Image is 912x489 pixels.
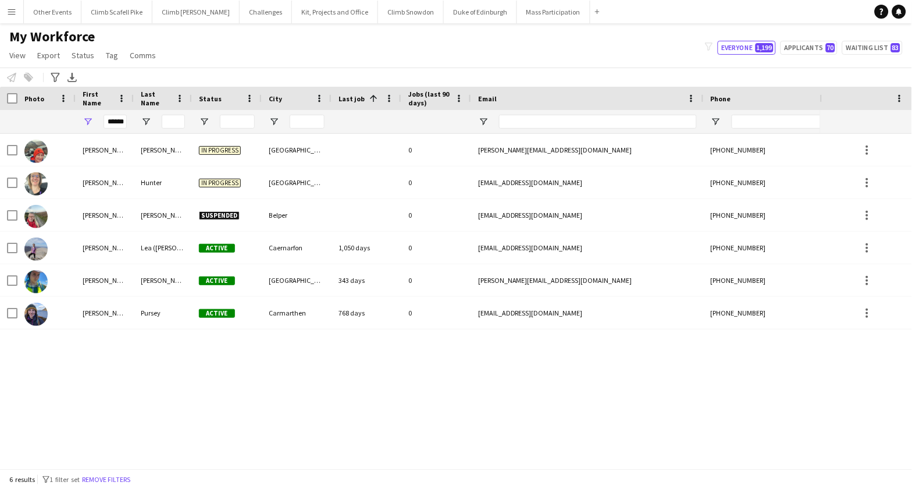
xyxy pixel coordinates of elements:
button: Climb Snowdon [378,1,444,23]
div: [PERSON_NAME] [76,264,134,296]
div: [PERSON_NAME] [76,134,134,166]
button: Open Filter Menu [478,116,489,127]
span: In progress [199,179,241,187]
div: 1,050 days [332,232,401,264]
div: 0 [401,297,471,329]
button: Other Events [24,1,81,23]
span: Tag [106,50,118,61]
span: Suspended [199,211,240,220]
div: [EMAIL_ADDRESS][DOMAIN_NAME] [471,232,704,264]
span: Status [72,50,94,61]
div: [PERSON_NAME][EMAIL_ADDRESS][DOMAIN_NAME] [471,134,704,166]
div: [EMAIL_ADDRESS][DOMAIN_NAME] [471,297,704,329]
img: Claire Maley [24,205,48,228]
img: Claire Lea (Nee Smith) [24,238,48,261]
a: Export [33,48,65,63]
button: Open Filter Menu [141,116,151,127]
span: 70 [826,43,835,52]
span: Status [199,94,222,103]
div: 0 [401,199,471,231]
img: Claire Goodman-Jones [24,270,48,293]
div: 0 [401,166,471,199]
span: Last job [339,94,365,103]
span: Photo [24,94,44,103]
div: Hunter [134,166,192,199]
div: [PERSON_NAME] [134,264,192,296]
div: [PHONE_NUMBER] [704,166,853,199]
span: Export [37,50,60,61]
button: Open Filter Menu [199,116,209,127]
button: Kit, Projects and Office [292,1,378,23]
input: Phone Filter Input [732,115,846,129]
button: Duke of Edinburgh [444,1,517,23]
button: Climb [PERSON_NAME] [152,1,240,23]
div: 343 days [332,264,401,296]
span: City [269,94,282,103]
span: View [9,50,26,61]
a: Status [67,48,99,63]
button: Open Filter Menu [269,116,279,127]
a: View [5,48,30,63]
span: Last Name [141,90,171,107]
span: Phone [711,94,731,103]
div: [PHONE_NUMBER] [704,199,853,231]
div: [PERSON_NAME] [134,199,192,231]
div: [GEOGRAPHIC_DATA] [262,134,332,166]
div: 0 [401,232,471,264]
div: [GEOGRAPHIC_DATA] [262,264,332,296]
div: [EMAIL_ADDRESS][DOMAIN_NAME] [471,166,704,199]
div: 0 [401,264,471,296]
button: Challenges [240,1,292,23]
div: Pursey [134,297,192,329]
div: 768 days [332,297,401,329]
button: Open Filter Menu [83,116,93,127]
div: Carmarthen [262,297,332,329]
img: Claire Pursey [24,303,48,326]
img: Claire Hunter [24,172,48,196]
div: [PERSON_NAME] [76,166,134,199]
div: Lea ([PERSON_NAME]) [134,232,192,264]
span: First Name [83,90,113,107]
div: [PERSON_NAME][EMAIL_ADDRESS][DOMAIN_NAME] [471,264,704,296]
input: City Filter Input [290,115,325,129]
span: Active [199,244,235,253]
button: Waiting list83 [842,41,903,55]
a: Comms [125,48,161,63]
input: Last Name Filter Input [162,115,185,129]
button: Open Filter Menu [711,116,721,127]
div: Caernarfon [262,232,332,264]
button: Mass Participation [517,1,590,23]
span: In progress [199,146,241,155]
div: [PHONE_NUMBER] [704,232,853,264]
div: [PHONE_NUMBER] [704,264,853,296]
button: Climb Scafell Pike [81,1,152,23]
div: [PERSON_NAME] [76,297,134,329]
span: 1,199 [756,43,774,52]
div: 0 [401,134,471,166]
a: Tag [101,48,123,63]
span: 1 filter set [49,475,80,484]
span: Jobs (last 90 days) [408,90,450,107]
input: Email Filter Input [499,115,697,129]
div: [GEOGRAPHIC_DATA] [262,166,332,199]
app-action-btn: Advanced filters [48,70,62,84]
span: My Workforce [9,28,95,45]
div: Belper [262,199,332,231]
div: [PERSON_NAME] [134,134,192,166]
span: Active [199,309,235,318]
div: [PERSON_NAME] [76,199,134,231]
button: Everyone1,199 [718,41,776,55]
span: 83 [891,43,900,52]
button: Applicants70 [781,41,838,55]
div: [PHONE_NUMBER] [704,297,853,329]
input: Status Filter Input [220,115,255,129]
span: Comms [130,50,156,61]
span: Active [199,277,235,285]
span: Email [478,94,497,103]
div: [EMAIL_ADDRESS][DOMAIN_NAME] [471,199,704,231]
img: Claire Harris [24,140,48,163]
div: [PERSON_NAME] [76,232,134,264]
button: Remove filters [80,473,133,486]
div: [PHONE_NUMBER] [704,134,853,166]
app-action-btn: Export XLSX [65,70,79,84]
